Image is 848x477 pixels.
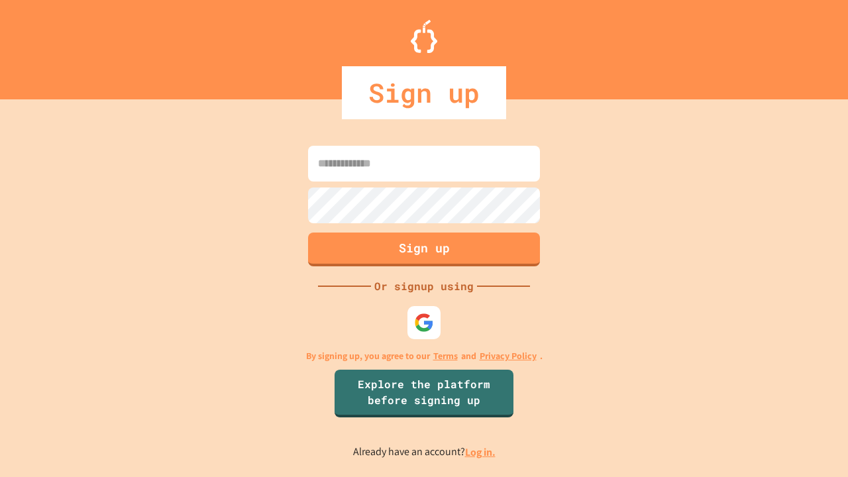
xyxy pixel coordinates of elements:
[411,20,437,53] img: Logo.svg
[308,233,540,266] button: Sign up
[353,444,496,460] p: Already have an account?
[335,370,513,417] a: Explore the platform before signing up
[480,349,537,363] a: Privacy Policy
[433,349,458,363] a: Terms
[342,66,506,119] div: Sign up
[465,445,496,459] a: Log in.
[306,349,543,363] p: By signing up, you agree to our and .
[414,313,434,333] img: google-icon.svg
[371,278,477,294] div: Or signup using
